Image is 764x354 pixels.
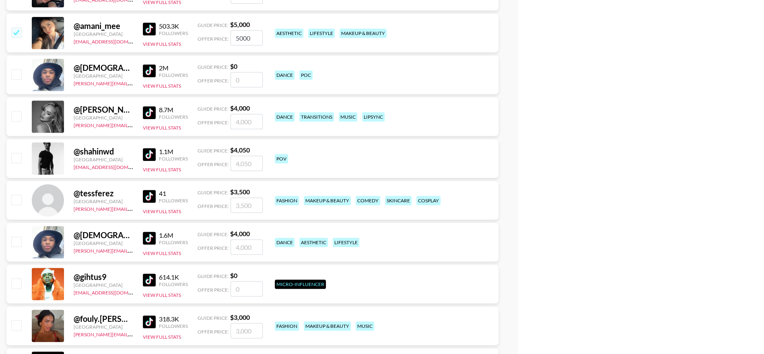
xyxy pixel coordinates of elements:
[159,106,188,114] div: 8.7M
[74,79,193,86] a: [PERSON_NAME][EMAIL_ADDRESS][DOMAIN_NAME]
[143,106,156,119] img: TikTok
[74,282,133,288] div: [GEOGRAPHIC_DATA]
[159,239,188,245] div: Followers
[339,112,357,121] div: music
[275,112,294,121] div: dance
[198,119,229,126] span: Offer Price:
[159,315,188,323] div: 318.3K
[159,30,188,36] div: Followers
[159,189,188,198] div: 41
[231,323,263,338] input: 3,000
[74,163,154,170] a: [EMAIL_ADDRESS][DOMAIN_NAME]
[198,203,229,209] span: Offer Price:
[159,323,188,329] div: Followers
[231,156,263,171] input: 4,050
[198,315,229,321] span: Guide Price:
[143,83,181,89] button: View Full Stats
[385,196,412,205] div: skincare
[74,63,133,73] div: @ [DEMOGRAPHIC_DATA]
[198,273,229,279] span: Guide Price:
[159,156,188,162] div: Followers
[231,30,263,45] input: 5,000
[74,198,133,204] div: [GEOGRAPHIC_DATA]
[198,78,229,84] span: Offer Price:
[231,239,263,255] input: 4,000
[143,250,181,256] button: View Full Stats
[74,121,193,128] a: [PERSON_NAME][EMAIL_ADDRESS][DOMAIN_NAME]
[159,231,188,239] div: 1.6M
[143,64,156,77] img: TikTok
[356,321,374,331] div: music
[159,281,188,287] div: Followers
[143,315,156,328] img: TikTok
[231,198,263,213] input: 3,500
[198,161,229,167] span: Offer Price:
[333,238,359,247] div: lifestyle
[356,196,380,205] div: comedy
[143,23,156,35] img: TikTok
[74,324,133,330] div: [GEOGRAPHIC_DATA]
[362,112,385,121] div: lipsync
[143,41,181,47] button: View Full Stats
[143,232,156,245] img: TikTok
[275,238,294,247] div: dance
[275,321,299,331] div: fashion
[231,114,263,129] input: 4,000
[159,148,188,156] div: 1.1M
[308,29,335,38] div: lifestyle
[275,70,294,80] div: dance
[143,292,181,298] button: View Full Stats
[275,154,288,163] div: pov
[74,246,193,254] a: [PERSON_NAME][EMAIL_ADDRESS][DOMAIN_NAME]
[198,329,229,335] span: Offer Price:
[275,280,326,289] div: Micro-Influencer
[74,115,133,121] div: [GEOGRAPHIC_DATA]
[230,104,250,112] strong: $ 4,000
[74,272,133,282] div: @ gihtus9
[230,272,237,279] strong: $ 0
[231,281,263,296] input: 0
[230,146,250,154] strong: $ 4,050
[230,313,250,321] strong: $ 3,000
[143,274,156,286] img: TikTok
[74,188,133,198] div: @ tessferez
[143,334,181,340] button: View Full Stats
[231,72,263,87] input: 0
[198,287,229,293] span: Offer Price:
[74,73,133,79] div: [GEOGRAPHIC_DATA]
[198,148,229,154] span: Guide Price:
[340,29,387,38] div: makeup & beauty
[74,31,133,37] div: [GEOGRAPHIC_DATA]
[143,125,181,131] button: View Full Stats
[198,106,229,112] span: Guide Price:
[143,208,181,214] button: View Full Stats
[159,198,188,204] div: Followers
[299,70,313,80] div: poc
[74,288,154,296] a: [EMAIL_ADDRESS][DOMAIN_NAME]
[304,196,351,205] div: makeup & beauty
[74,204,193,212] a: [PERSON_NAME][EMAIL_ADDRESS][DOMAIN_NAME]
[230,188,250,196] strong: $ 3,500
[198,64,229,70] span: Guide Price:
[198,231,229,237] span: Guide Price:
[74,314,133,324] div: @ fouly.[PERSON_NAME]
[198,189,229,196] span: Guide Price:
[230,62,237,70] strong: $ 0
[230,21,250,28] strong: $ 5,000
[74,240,133,246] div: [GEOGRAPHIC_DATA]
[304,321,351,331] div: makeup & beauty
[74,156,133,163] div: [GEOGRAPHIC_DATA]
[230,230,250,237] strong: $ 4,000
[198,245,229,251] span: Offer Price:
[416,196,441,205] div: cosplay
[159,22,188,30] div: 503.3K
[74,230,133,240] div: @ [DEMOGRAPHIC_DATA]
[198,36,229,42] span: Offer Price:
[74,330,193,338] a: [PERSON_NAME][EMAIL_ADDRESS][DOMAIN_NAME]
[198,22,229,28] span: Guide Price:
[299,112,334,121] div: transitions
[74,146,133,156] div: @ shahinwd
[74,21,133,31] div: @ amani_mee
[143,167,181,173] button: View Full Stats
[275,196,299,205] div: fashion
